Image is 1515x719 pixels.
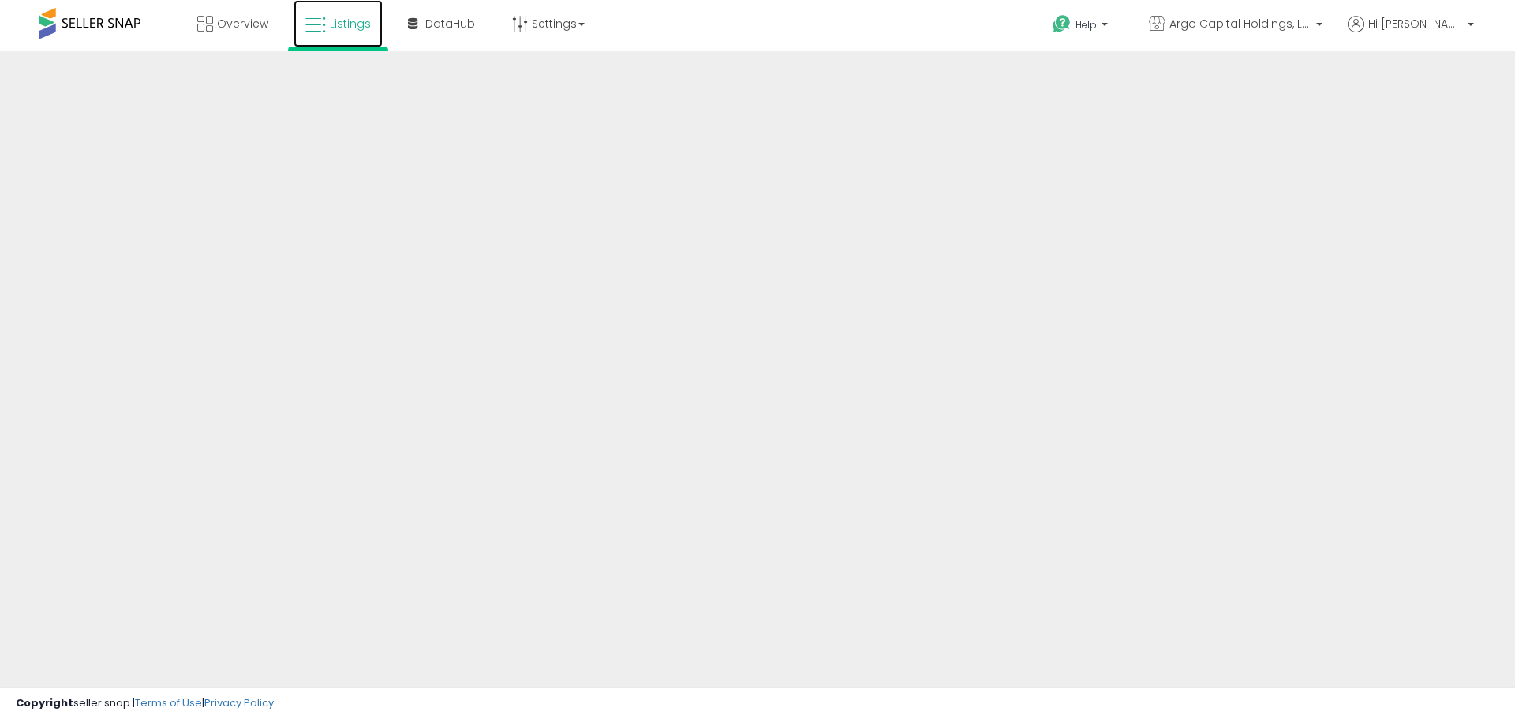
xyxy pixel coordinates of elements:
[1075,18,1097,32] span: Help
[1368,16,1463,32] span: Hi [PERSON_NAME]
[217,16,268,32] span: Overview
[1169,16,1311,32] span: Argo Capital Holdings, LLLC
[330,16,371,32] span: Listings
[16,695,73,710] strong: Copyright
[425,16,475,32] span: DataHub
[1348,16,1474,51] a: Hi [PERSON_NAME]
[1040,2,1124,51] a: Help
[16,696,274,711] div: seller snap | |
[204,695,274,710] a: Privacy Policy
[1052,14,1072,34] i: Get Help
[135,695,202,710] a: Terms of Use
